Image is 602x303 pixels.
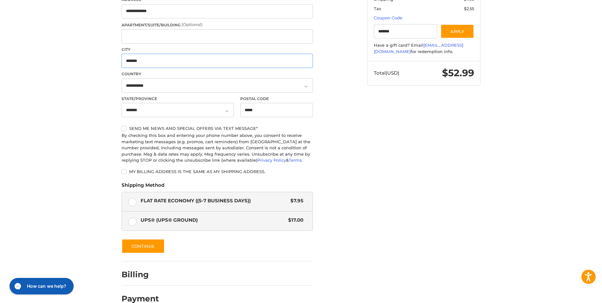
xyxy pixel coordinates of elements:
span: $17.00 [285,217,303,224]
legend: Shipping Method [122,182,164,192]
label: Postal Code [240,96,313,102]
div: By checking this box and entering your phone number above, you consent to receive marketing text ... [122,132,313,164]
span: Total (USD) [374,70,399,76]
button: Apply [440,24,474,38]
button: Continue [122,239,165,253]
iframe: Gorgias live chat messenger [6,276,76,297]
span: Tax [374,6,381,11]
label: City [122,47,313,52]
a: Privacy Policy [257,158,286,163]
label: Send me news and special offers via text message* [122,126,313,131]
label: State/Province [122,96,234,102]
label: Country [122,71,313,77]
input: Gift Certificate or Coupon Code [374,24,438,38]
a: Terms [289,158,302,163]
small: (Optional) [182,22,202,27]
a: Coupon Code [374,15,402,20]
label: Apartment/Suite/Building [122,22,313,28]
label: My billing address is the same as my shipping address. [122,169,313,174]
a: [EMAIL_ADDRESS][DOMAIN_NAME] [374,43,463,54]
span: $52.99 [442,67,474,79]
span: UPS® (UPS® Ground) [141,217,285,224]
span: $7.95 [287,197,303,205]
h2: Billing [122,270,159,279]
div: Have a gift card? Email for redemption info. [374,42,474,55]
span: $2.55 [464,6,474,11]
span: Flat Rate Economy ((5-7 Business Days)) [141,197,288,205]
